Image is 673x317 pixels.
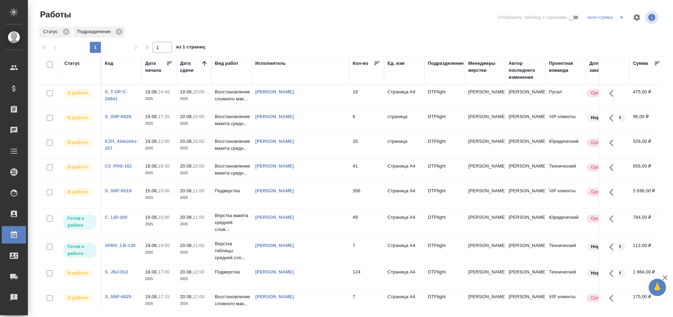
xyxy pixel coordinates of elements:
p: 2025 [180,120,208,127]
td: DTPlight [424,110,465,134]
button: 🙏 [649,279,666,296]
td: DTPlight [424,265,465,289]
a: [PERSON_NAME] [255,188,294,193]
p: Срочный [591,188,612,195]
div: Ед. изм [388,60,405,67]
div: Кол-во [353,60,368,67]
button: Здесь прячутся важные кнопки [605,210,622,227]
p: 2025 [145,300,173,307]
p: Восстановление макета средн... [215,138,248,152]
p: В работе [68,294,88,301]
td: Юридический [546,210,586,235]
td: DTPlight [424,134,465,159]
p: Нормальный [591,114,621,121]
td: 175,00 ₽ [629,290,664,314]
p: Подверстка [215,269,248,276]
td: [PERSON_NAME] [505,85,546,109]
p: Подверстка [215,187,248,194]
a: [PERSON_NAME] [255,114,294,119]
td: [PERSON_NAME] [505,134,546,159]
p: 2025 [180,145,208,152]
td: 5 696,00 ₽ [629,184,664,208]
p: Готов к работе [68,215,92,229]
button: Здесь прячутся важные кнопки [605,239,622,255]
td: 112,00 ₽ [629,239,664,263]
p: 2025 [145,120,173,127]
p: [PERSON_NAME] [468,242,502,249]
p: 12:00 [193,269,204,275]
div: Автор последнего изменения [509,60,542,81]
a: C3_PHS-161 [105,163,132,169]
a: S_JNJ-812 [105,269,128,275]
p: 2025 [145,194,173,201]
a: [PERSON_NAME] [255,215,294,220]
p: 20.08, [180,188,193,193]
a: S_SNF-6825 [105,294,132,299]
p: 15.08, [145,188,158,193]
td: VIP клиенты [546,290,586,314]
div: Дата сдачи [180,60,201,74]
p: [PERSON_NAME] [468,138,502,145]
a: S_SNF-6826 [105,114,132,119]
div: Исполнитель выполняет работу [63,293,97,303]
button: Здесь прячутся важные кнопки [605,184,622,201]
span: Настроить таблицу [628,9,645,26]
p: 2025 [145,145,173,152]
td: VIP клиенты [546,110,586,134]
td: Технический [546,159,586,184]
td: Страница А4 [384,184,424,208]
td: [PERSON_NAME] [505,210,546,235]
td: Технический [546,265,586,289]
td: 49 [349,210,384,235]
p: Срочный [591,90,612,96]
p: 2025 [145,221,173,228]
p: 18:30 [158,163,170,169]
td: 96,00 ₽ [629,110,664,134]
p: В работе [68,188,88,195]
td: 528,00 ₽ [629,134,664,159]
a: [PERSON_NAME] [255,243,294,248]
div: Сумма [633,60,648,67]
td: 7 [349,239,384,263]
p: 17:35 [158,114,170,119]
td: Страница А4 [384,290,424,314]
p: Восстановление макета средн... [215,163,248,177]
button: Здесь прячутся важные кнопки [605,134,622,151]
p: В работе [68,114,88,121]
p: 2025 [145,170,173,177]
td: DTPlight [424,159,465,184]
td: 475,00 ₽ [629,85,664,109]
td: DTPlight [424,184,465,208]
td: [PERSON_NAME] [505,239,546,263]
p: Готов к работе [68,243,92,257]
p: В работе [68,270,88,277]
p: Срочный [591,164,612,171]
td: 33 [349,134,384,159]
p: 15:00 [158,188,170,193]
a: S_T-OP-C-24841 [105,89,128,101]
div: Дата начала [145,60,166,74]
div: Исполнитель выполняет работу [63,138,97,147]
td: Страница А4 [384,265,424,289]
td: 41 [349,159,384,184]
p: 2025 [145,249,173,256]
p: 2025 [180,170,208,177]
td: Юридический [546,134,586,159]
p: 10:00 [193,163,204,169]
p: 20.08, [180,294,193,299]
div: Подразделение [73,26,125,38]
td: страница [384,134,424,159]
p: В работе [68,164,88,171]
p: Нормальный [591,270,621,277]
p: 19.08, [145,294,158,299]
div: split button [586,12,628,23]
div: Исполнитель выполняет работу [63,163,97,172]
td: Страница А4 [384,85,424,109]
p: 2025 [180,95,208,102]
p: 19.08, [145,89,158,94]
p: 19.08, [145,114,158,119]
td: DTPlight [424,85,465,109]
p: В работе [68,139,88,146]
span: Работы [38,9,71,20]
button: Здесь прячутся важные кнопки [605,265,622,282]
